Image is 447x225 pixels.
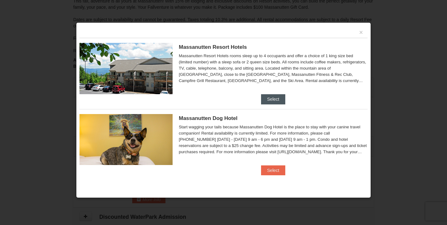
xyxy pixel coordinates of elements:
[79,114,173,165] img: 27428181-5-81c892a3.jpg
[359,29,363,35] button: ×
[179,124,368,155] div: Start wagging your tails because Massanutten Dog Hotel is the place to stay with your canine trav...
[261,94,286,104] button: Select
[261,165,286,175] button: Select
[179,44,247,50] span: Massanutten Resort Hotels
[179,115,237,121] span: Massanutten Dog Hotel
[179,53,368,84] div: Massanutten Resort Hotels rooms sleep up to 4 occupants and offer a choice of 1 king size bed (li...
[79,43,173,94] img: 19219026-1-e3b4ac8e.jpg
